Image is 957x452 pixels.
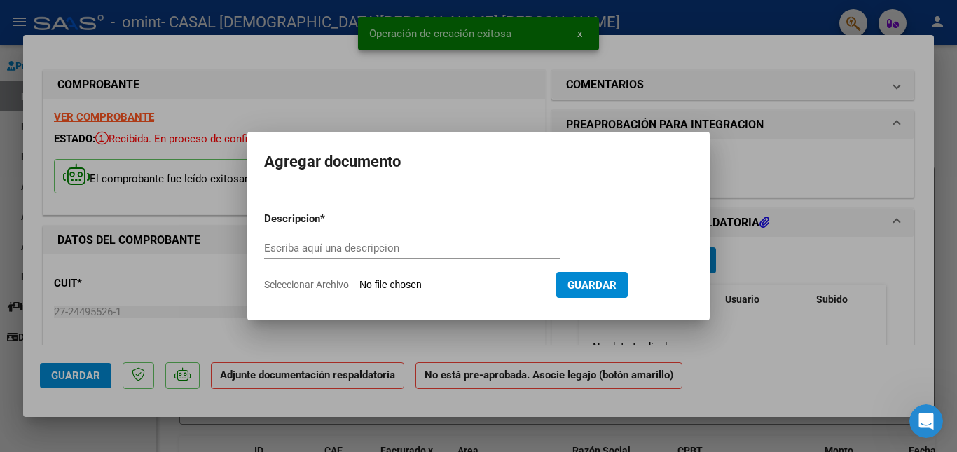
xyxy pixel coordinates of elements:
h2: Agregar documento [264,149,693,175]
span: Guardar [567,279,617,292]
iframe: Intercom live chat [909,404,943,438]
span: Seleccionar Archivo [264,279,349,290]
p: Descripcion [264,211,393,227]
button: Guardar [556,272,628,298]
